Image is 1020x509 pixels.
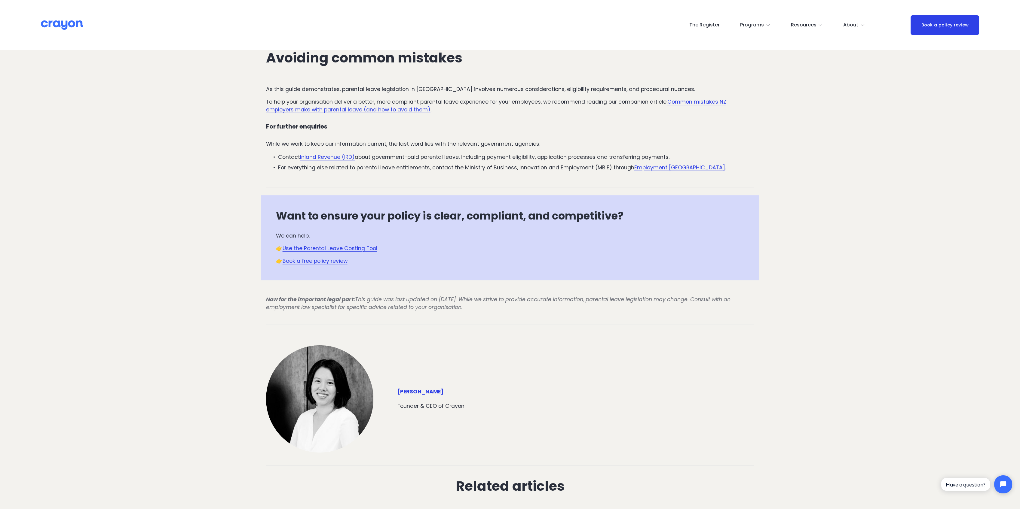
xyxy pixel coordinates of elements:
span: About [843,21,858,29]
h2: Avoiding common mistakes [266,50,754,65]
p: 👉 [276,244,744,252]
a: Use the Parental Leave Costing Tool [283,245,377,252]
h3: Want to ensure your policy is clear, compliant, and competitive? [276,210,744,222]
a: Book a policy review [911,15,979,35]
a: folder dropdown [791,20,823,30]
p: Contact about government-paid parental leave, including payment eligibility, application processe... [278,153,754,161]
p: While we work to keep our information current, the last word lies with the relevant government ag... [266,140,754,148]
strong: For further enquiries [266,123,327,131]
em: This guide was last updated on [DATE]. While we strive to provide accurate information, parental ... [266,296,732,311]
strong: [PERSON_NAME] [397,388,443,395]
iframe: Tidio Chat [936,470,1017,498]
span: Programs [740,21,764,29]
a: Inland Revenue (IRD) [300,153,355,161]
a: Employment [GEOGRAPHIC_DATA] [634,164,725,171]
img: Crayon [41,20,83,30]
p: Founder & CEO of Crayon [397,402,505,410]
span: Resources [791,21,816,29]
p: 👉 [276,257,744,265]
h2: Related articles [266,479,754,494]
p: As this guide demonstrates, parental leave legislation in [GEOGRAPHIC_DATA] involves numerous con... [266,85,754,93]
a: Book a free policy review [283,257,348,265]
a: The Register [689,20,720,30]
p: We can help. [276,232,744,240]
p: To help your organisation deliver a better, more compliant parental leave experience for your emp... [266,98,754,114]
em: Now for the important legal part: [266,296,355,303]
p: For everything else related to parental leave entitlements, contact the Ministry of Business, Inn... [278,164,754,171]
a: folder dropdown [843,20,865,30]
a: Common mistakes NZ employers make with parental leave (and how to avoid them) [266,98,726,113]
a: folder dropdown [740,20,770,30]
